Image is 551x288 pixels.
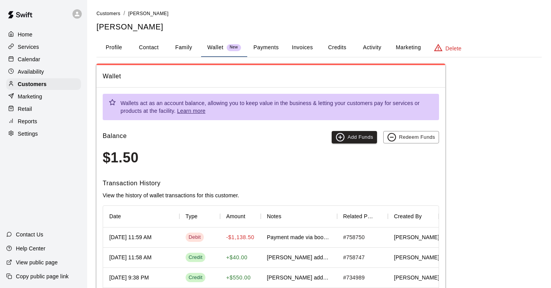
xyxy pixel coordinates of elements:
[166,38,201,57] button: Family
[332,131,377,143] button: Add Funds
[103,205,179,227] div: Date
[375,211,386,222] button: Sort
[6,116,81,127] a: Reports
[96,38,542,57] div: basic tabs example
[247,38,285,57] button: Payments
[343,274,365,281] a: #734989
[226,274,251,282] p: + $550.00
[16,231,43,238] p: Contact Us
[394,205,422,227] div: Created By
[109,233,152,241] div: Aug 16, 2025 11:59 AM
[96,22,542,32] h5: [PERSON_NAME]
[103,150,439,166] h3: $1.50
[285,38,320,57] button: Invoices
[394,233,439,241] span: [PERSON_NAME]
[226,233,255,241] p: -$1,138.50
[226,205,245,227] div: Amount
[227,45,241,50] span: New
[389,38,427,57] button: Marketing
[103,131,127,143] h6: Balance
[96,9,542,18] nav: breadcrumb
[18,130,38,138] p: Settings
[446,45,461,52] p: Delete
[189,234,201,241] div: Debit
[6,103,81,115] a: Retail
[96,10,121,16] a: Customers
[6,29,81,40] a: Home
[6,128,81,140] a: Settings
[189,254,203,261] div: Credit
[179,205,220,227] div: Type
[124,9,125,17] li: /
[6,41,81,53] a: Services
[96,11,121,16] span: Customers
[267,274,331,281] div: David Smith added funds to wallet
[6,91,81,102] a: Marketing
[16,272,69,280] p: Copy public page link
[18,43,39,51] p: Services
[177,108,205,114] a: Learn more
[267,254,331,261] div: David Smith added funds to wallet
[6,66,81,78] a: Availability
[320,38,355,57] button: Credits
[16,259,58,266] p: View public page
[96,38,131,57] button: Profile
[261,205,337,227] div: Notes
[109,205,121,227] div: Date
[343,233,365,241] a: #758750
[343,205,375,227] div: Related Payment ID
[394,274,439,281] span: [PERSON_NAME]
[18,80,46,88] p: Customers
[103,191,439,199] p: View the history of wallet transactions for this customer.
[6,53,81,65] a: Calendar
[388,205,439,227] div: Created By
[109,274,149,281] div: Aug 3, 2025 9:38 PM
[343,254,365,261] a: #758747
[6,78,81,90] a: Customers
[131,38,166,57] button: Contact
[128,11,169,16] span: [PERSON_NAME]
[18,93,42,100] p: Marketing
[267,205,281,227] div: Notes
[267,233,331,241] div: Payment made via booking account page
[198,211,208,222] button: Sort
[245,211,256,222] button: Sort
[121,211,132,222] button: Sort
[18,31,33,38] p: Home
[18,55,40,63] p: Calendar
[207,43,224,52] p: Wallet
[226,254,248,262] p: + $40.00
[109,254,152,261] div: Aug 16, 2025 11:58 AM
[337,205,388,227] div: Related Payment ID
[103,71,439,81] span: Wallet
[18,105,32,113] p: Retail
[189,274,203,281] div: Credit
[16,245,45,252] p: Help Center
[186,205,198,227] div: Type
[422,211,432,222] button: Sort
[281,211,292,222] button: Sort
[355,38,389,57] button: Activity
[121,96,433,118] div: Wallets act as an account balance, allowing you to keep value in the business & letting your cust...
[220,205,261,227] div: Amount
[103,178,439,188] h6: Transaction History
[18,117,37,125] p: Reports
[394,254,439,261] span: [PERSON_NAME]
[18,68,44,76] p: Availability
[383,131,439,143] button: Redeem Funds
